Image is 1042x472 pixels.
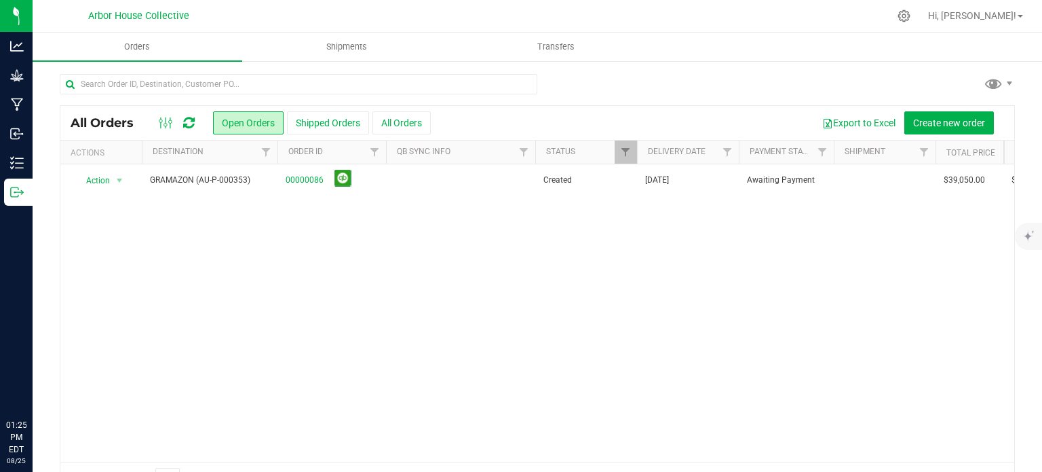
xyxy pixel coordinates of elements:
input: Search Order ID, Destination, Customer PO... [60,74,537,94]
inline-svg: Grow [10,69,24,82]
inline-svg: Analytics [10,39,24,53]
a: QB Sync Info [397,147,450,156]
a: Orders [33,33,242,61]
a: Filter [811,141,834,164]
a: Shipments [242,33,452,61]
span: Create new order [913,117,985,128]
span: [DATE] [645,174,669,187]
a: Filter [913,141,935,164]
inline-svg: Inventory [10,156,24,170]
button: Open Orders [213,111,284,134]
span: Hi, [PERSON_NAME]! [928,10,1016,21]
a: Order ID [288,147,323,156]
span: Action [74,171,111,190]
span: Transfers [519,41,593,53]
a: Delivery Date [648,147,706,156]
span: Awaiting Payment [747,174,826,187]
span: Arbor House Collective [88,10,189,22]
iframe: Resource center [14,363,54,404]
div: Actions [71,148,136,158]
inline-svg: Outbound [10,185,24,199]
a: Destination [153,147,204,156]
span: Shipments [308,41,385,53]
a: Filter [255,141,277,164]
a: Filter [615,141,637,164]
span: All Orders [71,115,147,130]
span: Orders [106,41,168,53]
inline-svg: Inbound [10,127,24,141]
button: Shipped Orders [287,111,369,134]
span: select [111,171,128,190]
a: Filter [364,141,386,164]
a: Transfers [451,33,661,61]
button: Create new order [904,111,994,134]
inline-svg: Manufacturing [10,98,24,111]
a: 00000086 [286,174,324,187]
div: Manage settings [895,10,912,22]
a: Total Price [946,148,995,158]
a: Status [546,147,575,156]
a: Shipment [845,147,885,156]
span: $39,050.00 [944,174,985,187]
p: 08/25 [6,456,26,466]
span: Created [543,174,629,187]
p: 01:25 PM EDT [6,419,26,456]
span: GRAMAZON (AU-P-000353) [150,174,269,187]
a: Filter [513,141,535,164]
a: Payment Status [750,147,817,156]
a: Filter [716,141,739,164]
button: All Orders [372,111,431,134]
button: Export to Excel [813,111,904,134]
